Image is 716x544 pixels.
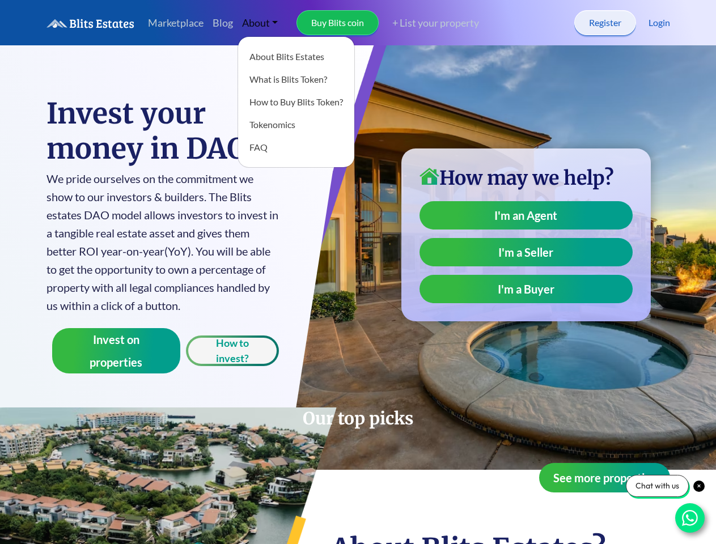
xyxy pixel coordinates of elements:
[238,113,354,136] a: Tokenomics
[238,91,354,113] a: How to Buy Blits Token?
[238,36,355,168] div: About
[296,10,379,35] a: Buy Blits coin
[52,328,181,373] button: Invest on properties
[420,275,633,303] a: I'm a Buyer
[46,96,279,167] h1: Invest your money in DAO
[143,11,208,35] a: Marketplace
[649,16,670,29] a: Login
[238,136,354,159] a: FAQ
[238,45,354,68] a: About Blits Estates
[420,167,633,190] h3: How may we help?
[539,463,670,492] button: See more properties
[46,19,134,28] img: logo.6a08bd47fd1234313fe35534c588d03a.svg
[420,201,633,229] a: I'm an Agent
[46,407,670,429] h2: Our top picks
[208,11,238,35] a: Blog
[574,10,636,35] a: Register
[238,11,283,35] a: About
[379,15,479,31] a: + List your property
[420,238,633,266] a: I'm a Seller
[46,169,279,314] p: We pride ourselves on the commitment we show to our investors & builders. The Blits estates DAO m...
[186,335,279,366] button: How to invest?
[626,475,689,497] div: Chat with us
[238,68,354,91] a: What is Blits Token?
[420,168,439,185] img: home-icon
